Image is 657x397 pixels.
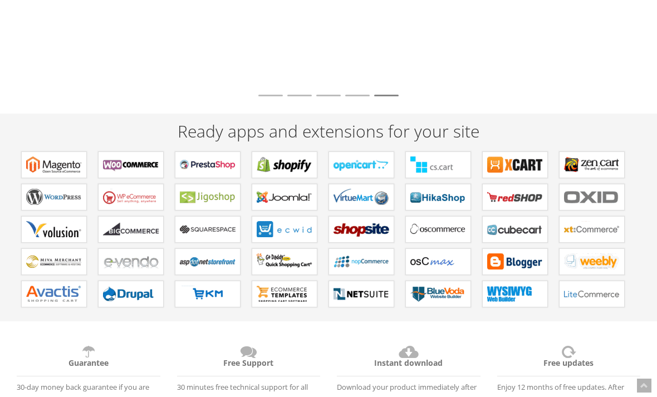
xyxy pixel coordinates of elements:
[410,156,466,173] b: Add-ons for CS-Cart
[334,189,389,205] b: Components for VirtueMart
[564,189,620,205] b: Extensions for OXID
[329,216,394,243] a: Extensions for ShopSite
[405,248,471,275] a: Add-ons for osCMax
[487,221,543,238] b: Plugins for CubeCart
[175,248,241,275] a: Extensions for AspDotNetStorefront
[17,344,160,376] h6: Guarantee
[21,184,87,210] a: Plugins for WordPress
[98,281,164,307] a: Modules for Drupal
[103,221,159,238] b: Apps for Bigcommerce
[410,221,466,238] b: Add-ons for osCommerce
[98,151,164,178] a: Plugins for WooCommerce
[487,286,543,302] b: Extensions for WYSIWYG
[337,344,481,376] h6: Instant download
[177,344,321,376] h6: Free Support
[482,216,548,243] a: Plugins for CubeCart
[329,151,394,178] a: Modules for OpenCart
[180,189,236,205] b: Plugins for Jigoshop
[180,221,236,238] b: Extensions for Squarespace
[559,184,625,210] a: Extensions for OXID
[482,184,548,210] a: Components for redSHOP
[21,151,87,178] a: Extensions for Magento
[26,189,82,205] b: Plugins for WordPress
[252,281,317,307] a: Extensions for ecommerce Templates
[559,151,625,178] a: Plugins for Zen Cart
[405,184,471,210] a: Components for HikaShop
[257,253,312,270] b: Extensions for GoDaddy Shopping Cart
[21,248,87,275] a: Extensions for Miva Merchant
[98,216,164,243] a: Apps for Bigcommerce
[564,286,620,302] b: Modules for LiteCommerce
[329,281,394,307] a: Extensions for NetSuite
[26,221,82,238] b: Extensions for Volusion
[8,122,649,140] h2: Ready apps and extensions for your site
[559,248,625,275] a: Extensions for Weebly
[564,253,620,270] b: Extensions for Weebly
[257,221,312,238] b: Extensions for ECWID
[180,156,236,173] b: Modules for PrestaShop
[329,248,394,275] a: Extensions for nopCommerce
[175,184,241,210] a: Plugins for Jigoshop
[482,281,548,307] a: Extensions for WYSIWYG
[482,151,548,178] a: Modules for X-Cart
[405,151,471,178] a: Add-ons for CS-Cart
[564,221,620,238] b: Extensions for xt:Commerce
[497,344,641,376] h6: Free updates
[487,253,543,270] b: Extensions for Blogger
[257,189,312,205] b: Components for Joomla
[98,248,164,275] a: Extensions for e-vendo
[21,216,87,243] a: Extensions for Volusion
[103,189,159,205] b: Plugins for WP e-Commerce
[98,184,164,210] a: Plugins for WP e-Commerce
[175,151,241,178] a: Modules for PrestaShop
[410,253,466,270] b: Add-ons for osCMax
[175,216,241,243] a: Extensions for Squarespace
[103,156,159,173] b: Plugins for WooCommerce
[26,253,82,270] b: Extensions for Miva Merchant
[252,184,317,210] a: Components for Joomla
[559,281,625,307] a: Modules for LiteCommerce
[334,286,389,302] b: Extensions for NetSuite
[175,281,241,307] a: Extensions for EKM
[410,286,466,302] b: Extensions for BlueVoda
[482,248,548,275] a: Extensions for Blogger
[564,156,620,173] b: Plugins for Zen Cart
[26,286,82,302] b: Extensions for Avactis
[257,156,312,173] b: Apps for Shopify
[410,189,466,205] b: Components for HikaShop
[334,156,389,173] b: Modules for OpenCart
[334,221,389,238] b: Extensions for ShopSite
[252,216,317,243] a: Extensions for ECWID
[405,281,471,307] a: Extensions for BlueVoda
[180,286,236,302] b: Extensions for EKM
[334,253,389,270] b: Extensions for nopCommerce
[26,156,82,173] b: Extensions for Magento
[21,281,87,307] a: Extensions for Avactis
[103,286,159,302] b: Modules for Drupal
[252,248,317,275] a: Extensions for GoDaddy Shopping Cart
[180,253,236,270] b: Extensions for AspDotNetStorefront
[487,189,543,205] b: Components for redSHOP
[329,184,394,210] a: Components for VirtueMart
[252,151,317,178] a: Apps for Shopify
[405,216,471,243] a: Add-ons for osCommerce
[103,253,159,270] b: Extensions for e-vendo
[559,216,625,243] a: Extensions for xt:Commerce
[257,286,312,302] b: Extensions for ecommerce Templates
[487,156,543,173] b: Modules for X-Cart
